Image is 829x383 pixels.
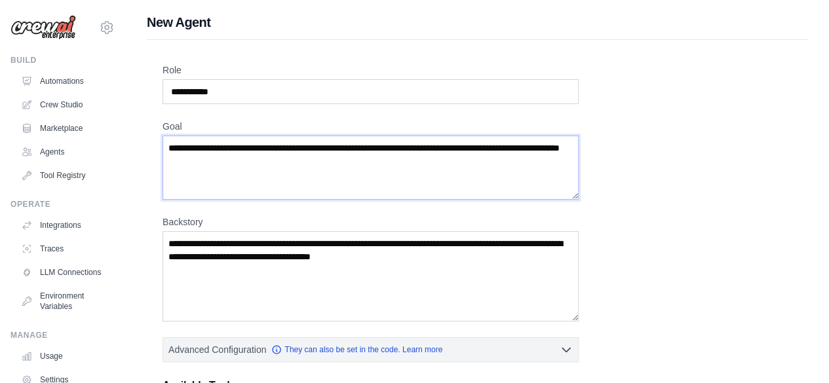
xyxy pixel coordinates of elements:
a: They can also be set in the code. Learn more [271,344,442,355]
div: Manage [10,330,115,340]
a: Environment Variables [16,285,115,317]
div: Operate [10,199,115,210]
span: Advanced Configuration [168,343,266,356]
div: Build [10,55,115,65]
button: Advanced Configuration They can also be set in the code. Learn more [163,338,578,361]
a: Tool Registry [16,165,115,186]
a: Traces [16,238,115,259]
label: Backstory [163,215,579,228]
img: Logo [10,15,76,40]
a: LLM Connections [16,262,115,283]
a: Marketplace [16,118,115,139]
label: Goal [163,120,579,133]
a: Usage [16,346,115,367]
a: Agents [16,141,115,162]
label: Role [163,64,579,77]
h1: New Agent [147,13,808,31]
a: Integrations [16,215,115,236]
a: Crew Studio [16,94,115,115]
a: Automations [16,71,115,92]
